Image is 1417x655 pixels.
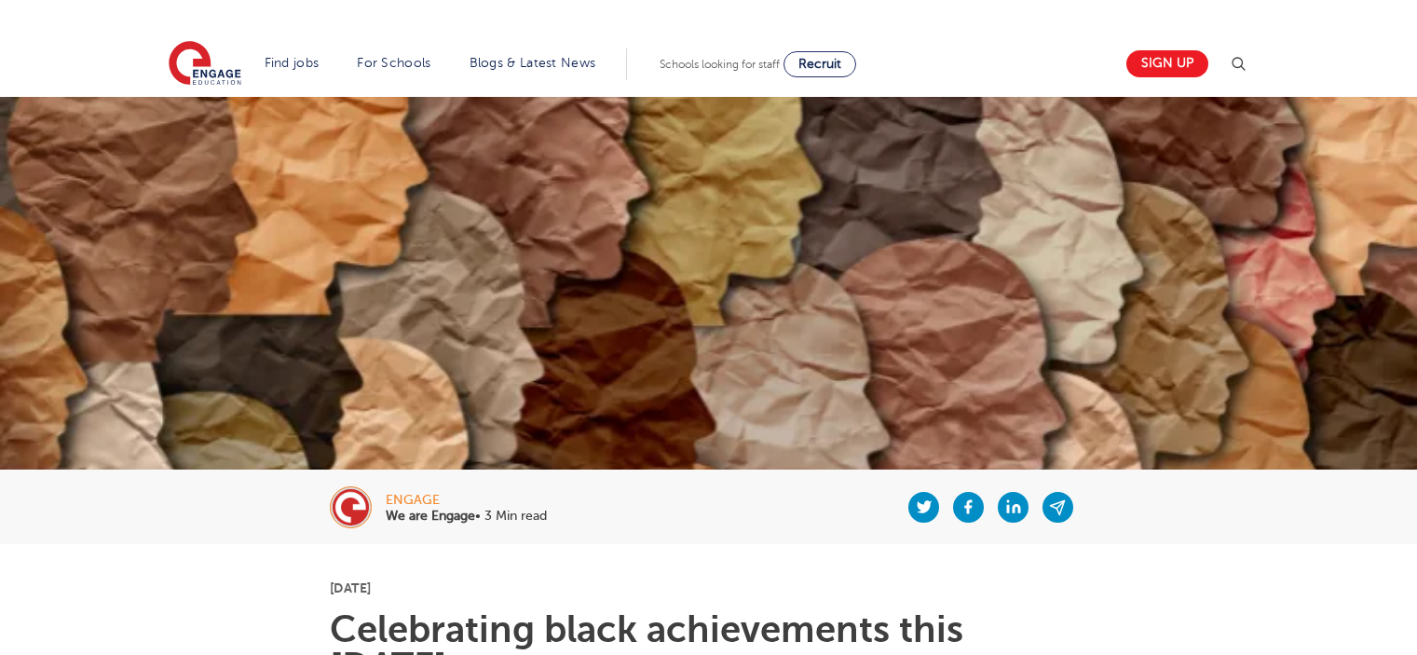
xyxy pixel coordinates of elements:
[660,58,780,71] span: Schools looking for staff
[357,56,430,70] a: For Schools
[386,510,547,523] p: • 3 Min read
[470,56,596,70] a: Blogs & Latest News
[265,56,320,70] a: Find jobs
[330,581,1087,594] p: [DATE]
[386,494,547,507] div: engage
[386,509,475,523] b: We are Engage
[169,41,241,88] img: Engage Education
[798,57,841,71] span: Recruit
[1126,50,1208,77] a: Sign up
[783,51,856,77] a: Recruit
